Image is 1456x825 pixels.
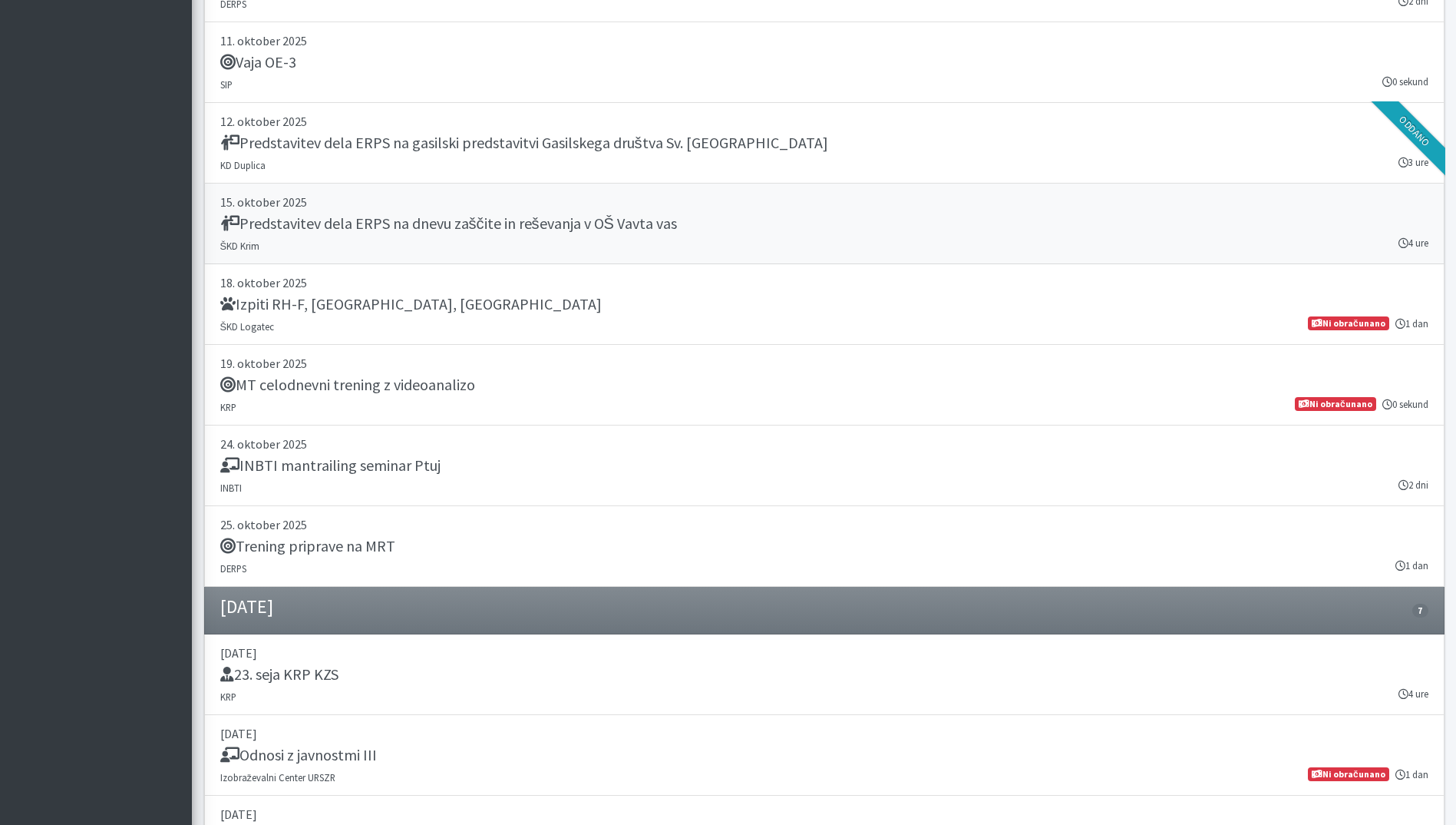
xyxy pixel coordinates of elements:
[220,320,275,333] small: ŠKD Logatec
[204,715,1444,796] a: [DATE] Odnosi z javnostmi III Izobraževalni Center URSZR 1 dan Ni obračunano
[204,634,1444,715] a: [DATE] 23. seja KRP KZS KRP 4 ure
[220,31,1428,50] p: 11. oktober 2025
[204,264,1444,345] a: 18. oktober 2025 Izpiti RH-F, [GEOGRAPHIC_DATA], [GEOGRAPHIC_DATA] ŠKD Logatec 1 dan Ni obračunano
[220,805,1428,823] p: [DATE]
[204,184,1444,264] a: 15. oktober 2025 Predstavitev dela ERPS na dnevu zaščite in reševanja v OŠ Vavta vas ŠKD Krim 4 ure
[204,506,1444,587] a: 25. oktober 2025 Trening priprave na MRT DERPS 1 dan
[1398,687,1428,701] small: 4 ure
[220,193,1428,211] p: 15. oktober 2025
[1395,767,1428,782] small: 1 dan
[220,376,475,394] h5: MT celodnevni trening z videoanalizo
[1398,478,1428,492] small: 2 dni
[204,426,1444,506] a: 24. oktober 2025 INBTI mantrailing seminar Ptuj INBTI 2 dni
[220,691,236,703] small: KRP
[1395,316,1428,331] small: 1 dan
[220,134,828,152] h5: Predstavitev dela ERPS na gasilski predstavitvi Gasilskega društva Sv. [GEOGRAPHIC_DATA]
[1308,767,1388,781] span: Ni obračunano
[1382,75,1428,89] small: 0 sekund
[220,435,1428,453] p: 24. oktober 2025
[204,22,1444,103] a: 11. oktober 2025 Vaja OE-3 SIP 0 sekund
[220,354,1428,373] p: 19. oktober 2025
[220,273,1428,292] p: 18. oktober 2025
[220,562,246,575] small: DERPS
[1395,558,1428,573] small: 1 dan
[220,295,602,313] h5: Izpiti RH-F, [GEOGRAPHIC_DATA], [GEOGRAPHIC_DATA]
[1295,397,1375,411] span: Ni obračunano
[220,482,242,494] small: INBTI
[220,401,236,413] small: KRP
[1382,397,1428,412] small: 0 sekund
[220,112,1428,131] p: 12. oktober 2025
[220,746,377,764] h5: Odnosi z javnostmi III
[220,644,1428,662] p: [DATE]
[220,240,260,252] small: ŠKD Krim
[204,103,1444,184] a: 12. oktober 2025 Predstavitev dela ERPS na gasilski predstavitvi Gasilskega društva Sv. [GEOGRAPH...
[220,596,273,618] h4: [DATE]
[1398,236,1428,250] small: 4 ure
[204,345,1444,426] a: 19. oktober 2025 MT celodnevni trening z videoanalizo KRP 0 sekund Ni obračunano
[220,537,395,555] h5: Trening priprave na MRT
[220,665,338,684] h5: 23. seja KRP KZS
[220,78,233,91] small: SIP
[220,515,1428,534] p: 25. oktober 2025
[220,159,266,171] small: KD Duplica
[220,53,296,71] h5: Vaja OE-3
[220,724,1428,743] p: [DATE]
[220,214,677,233] h5: Predstavitev dela ERPS na dnevu zaščite in reševanja v OŠ Vavta vas
[220,456,441,475] h5: INBTI mantrailing seminar Ptuj
[1308,316,1388,330] span: Ni obračunano
[1412,604,1428,618] span: 7
[220,771,335,784] small: Izobraževalni Center URSZR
